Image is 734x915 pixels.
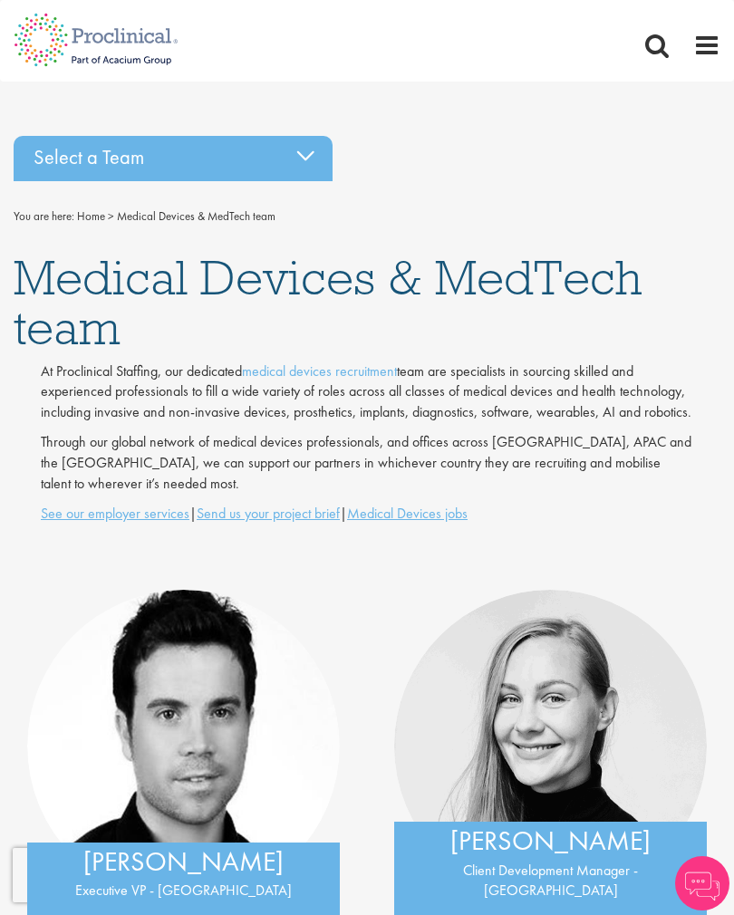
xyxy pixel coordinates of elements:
[242,361,397,380] a: medical devices recruitment
[450,823,651,858] a: [PERSON_NAME]
[45,881,322,901] p: Executive VP - [GEOGRAPHIC_DATA]
[197,504,340,523] a: Send us your project brief
[14,208,74,224] span: You are here:
[412,861,689,902] p: Client Development Manager - [GEOGRAPHIC_DATA]
[41,432,693,495] p: Through our global network of medical devices professionals, and offices across [GEOGRAPHIC_DATA]...
[41,361,693,424] p: At Proclinical Staffing, our dedicated team are specialists in sourcing skilled and experienced p...
[117,208,275,224] span: Medical Devices & MedTech team
[41,504,693,525] p: | |
[83,844,284,879] a: [PERSON_NAME]
[347,504,468,523] a: Medical Devices jobs
[77,208,105,224] a: breadcrumb link
[108,208,114,224] span: >
[41,504,189,523] a: See our employer services
[675,856,729,910] img: Chatbot
[14,246,642,358] span: Medical Devices & MedTech team
[13,848,245,902] iframe: reCAPTCHA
